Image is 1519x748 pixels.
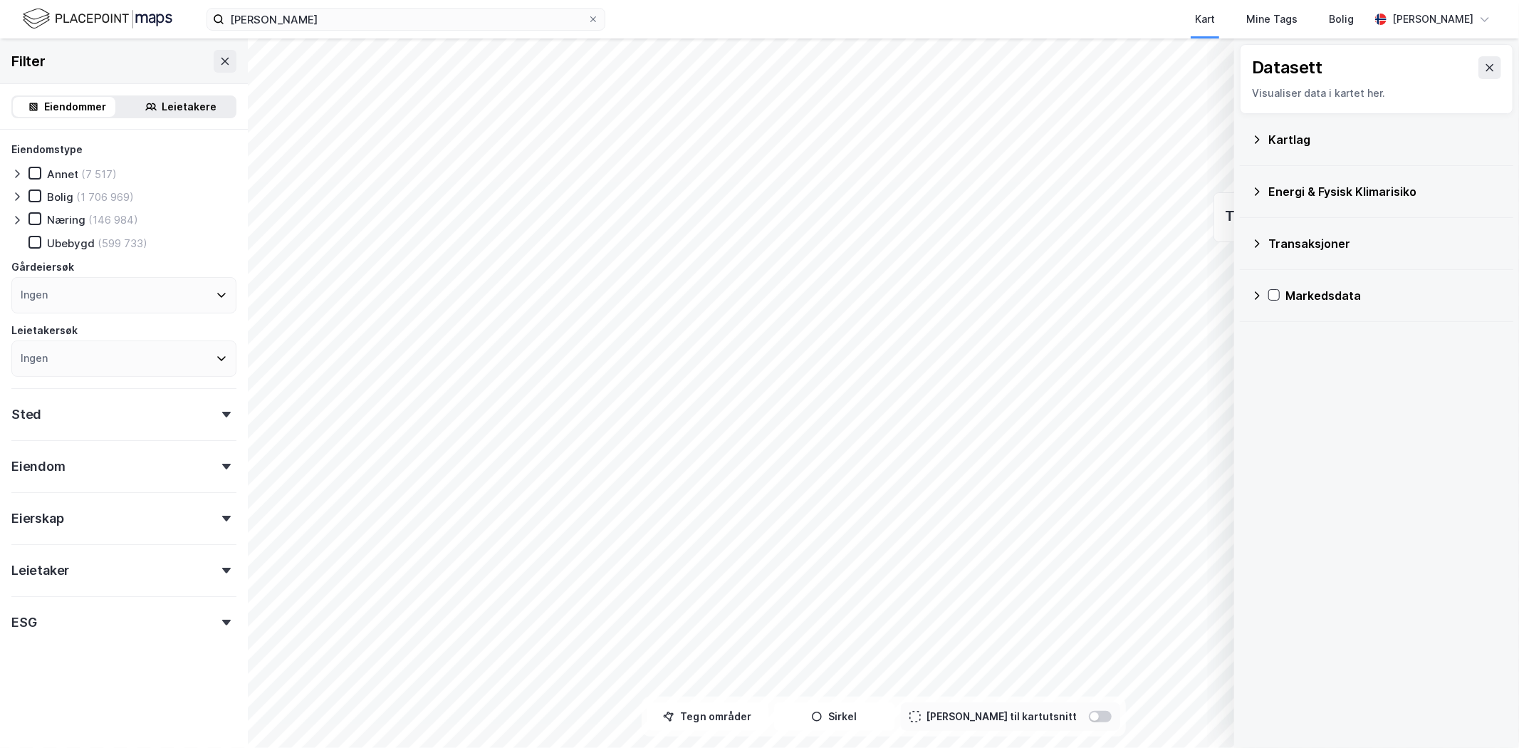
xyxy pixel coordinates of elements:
[47,237,95,250] div: Ubebygd
[81,167,117,181] div: (7 517)
[1226,204,1260,227] div: Tags
[1448,680,1519,748] div: Kontrollprogram for chat
[1195,11,1215,28] div: Kart
[1268,131,1502,148] div: Kartlag
[88,213,138,227] div: (146 984)
[1246,11,1298,28] div: Mine Tags
[926,708,1077,725] div: [PERSON_NAME] til kartutsnitt
[224,9,588,30] input: Søk på adresse, matrikkel, gårdeiere, leietakere eller personer
[1268,235,1502,252] div: Transaksjoner
[1329,11,1354,28] div: Bolig
[11,562,69,579] div: Leietaker
[11,458,66,475] div: Eiendom
[1252,85,1501,102] div: Visualiser data i kartet her.
[162,98,217,115] div: Leietakere
[47,190,73,204] div: Bolig
[47,213,85,227] div: Næring
[11,510,63,527] div: Eierskap
[774,702,895,731] button: Sirkel
[21,350,48,367] div: Ingen
[1392,11,1473,28] div: [PERSON_NAME]
[1252,56,1322,79] div: Datasett
[1268,183,1502,200] div: Energi & Fysisk Klimarisiko
[11,406,41,423] div: Sted
[11,614,36,631] div: ESG
[45,98,107,115] div: Eiendommer
[647,702,768,731] button: Tegn områder
[1285,287,1502,304] div: Markedsdata
[47,167,78,181] div: Annet
[11,259,74,276] div: Gårdeiersøk
[1448,680,1519,748] iframe: Chat Widget
[11,141,83,158] div: Eiendomstype
[11,50,46,73] div: Filter
[76,190,134,204] div: (1 706 969)
[11,322,78,339] div: Leietakersøk
[23,6,172,31] img: logo.f888ab2527a4732fd821a326f86c7f29.svg
[21,286,48,303] div: Ingen
[98,237,147,250] div: (599 733)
